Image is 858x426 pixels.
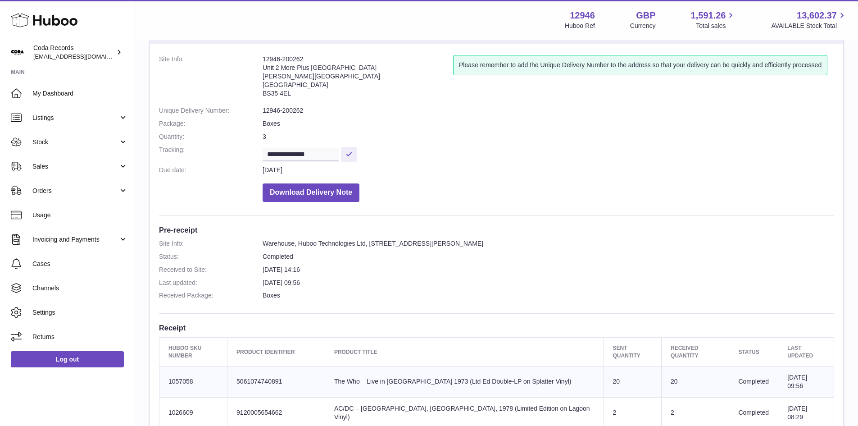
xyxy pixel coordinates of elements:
span: Orders [32,187,118,195]
span: Cases [32,260,128,268]
h3: Pre-receipt [159,225,834,235]
th: Product title [325,338,604,366]
span: Returns [32,333,128,341]
dd: Completed [263,252,834,261]
dt: Due date: [159,166,263,174]
span: [EMAIL_ADDRESS][DOMAIN_NAME] [33,53,132,60]
span: Listings [32,114,118,122]
dt: Quantity: [159,133,263,141]
button: Download Delivery Note [263,183,359,202]
th: Sent Quantity [604,338,662,366]
span: 1,591.26 [691,9,726,22]
dd: Warehouse, Huboo Technologies Ltd, [STREET_ADDRESS][PERSON_NAME] [263,239,834,248]
td: 20 [662,366,729,397]
dt: Site Info: [159,55,263,102]
th: Huboo SKU Number [159,338,227,366]
span: Stock [32,138,118,147]
dd: [DATE] [263,166,834,174]
div: Coda Records [33,44,114,61]
dd: 12946-200262 [263,106,834,115]
dt: Site Info: [159,239,263,248]
dt: Unique Delivery Number: [159,106,263,115]
th: Product Identifier [227,338,325,366]
span: Sales [32,162,118,171]
dd: Boxes [263,119,834,128]
span: Usage [32,211,128,220]
a: 1,591.26 Total sales [691,9,736,30]
span: Invoicing and Payments [32,235,118,244]
dt: Tracking: [159,146,263,161]
th: Status [729,338,778,366]
td: 5061074740891 [227,366,325,397]
a: 13,602.37 AVAILABLE Stock Total [771,9,847,30]
div: Please remember to add the Unique Delivery Number to the address so that your delivery can be qui... [453,55,827,75]
td: 1057058 [159,366,227,397]
span: My Dashboard [32,89,128,98]
dt: Received Package: [159,291,263,300]
dt: Package: [159,119,263,128]
div: Currency [630,22,656,30]
dd: [DATE] 14:16 [263,266,834,274]
span: Total sales [696,22,736,30]
th: Last updated [778,338,834,366]
span: 13,602.37 [797,9,837,22]
td: 20 [604,366,662,397]
h3: Receipt [159,323,834,333]
dt: Last updated: [159,279,263,287]
strong: GBP [636,9,655,22]
dt: Status: [159,252,263,261]
strong: 12946 [570,9,595,22]
span: Channels [32,284,128,293]
address: 12946-200262 Unit 2 More Plus [GEOGRAPHIC_DATA] [PERSON_NAME][GEOGRAPHIC_DATA] [GEOGRAPHIC_DATA] ... [263,55,453,102]
dt: Received to Site: [159,266,263,274]
td: The Who – Live in [GEOGRAPHIC_DATA] 1973 (Ltd Ed Double-LP on Splatter Vinyl) [325,366,604,397]
span: Settings [32,308,128,317]
dd: 3 [263,133,834,141]
a: Log out [11,351,124,367]
td: Completed [729,366,778,397]
span: AVAILABLE Stock Total [771,22,847,30]
div: Huboo Ref [565,22,595,30]
dd: [DATE] 09:56 [263,279,834,287]
dd: Boxes [263,291,834,300]
th: Received Quantity [662,338,729,366]
td: [DATE] 09:56 [778,366,834,397]
img: internalAdmin-12946@internal.huboo.com [11,46,24,59]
